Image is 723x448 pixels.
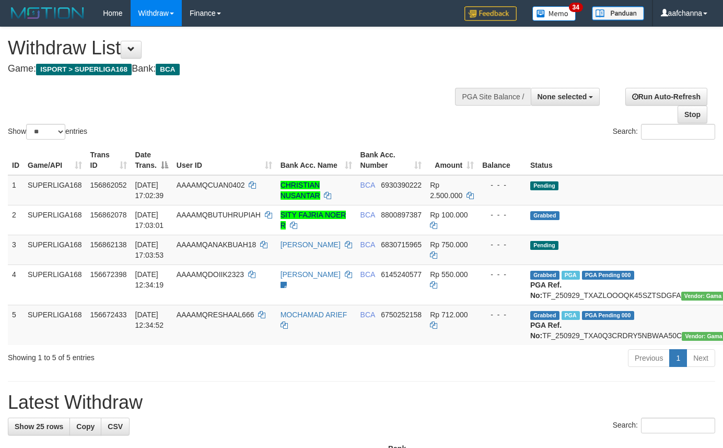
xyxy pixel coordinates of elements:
span: AAAAMQDOIIK2323 [177,270,244,279]
span: [DATE] 17:03:01 [135,211,164,229]
span: [DATE] 17:03:53 [135,240,164,259]
span: Copy [76,422,95,431]
input: Search: [641,124,715,140]
a: MOCHAMAD ARIEF [281,311,347,319]
span: [DATE] 12:34:52 [135,311,164,329]
h1: Withdraw List [8,38,472,59]
img: panduan.png [592,6,644,20]
label: Search: [613,418,715,433]
span: ISPORT > SUPERLIGA168 [36,64,132,75]
img: MOTION_logo.png [8,5,87,21]
span: Grabbed [530,271,559,280]
span: AAAAMQANAKBUAH18 [177,240,256,249]
td: 4 [8,265,24,305]
h4: Game: Bank: [8,64,472,74]
div: - - - [482,210,522,220]
span: BCA [156,64,179,75]
th: User ID: activate to sort column ascending [172,145,276,175]
span: PGA Pending [582,271,634,280]
a: [PERSON_NAME] [281,240,341,249]
img: Button%20Memo.svg [532,6,576,21]
div: - - - [482,239,522,250]
span: Rp 750.000 [430,240,468,249]
span: Rp 2.500.000 [430,181,462,200]
a: CHRISTIAN NUSANTAR [281,181,320,200]
th: Game/API: activate to sort column ascending [24,145,86,175]
div: - - - [482,309,522,320]
a: SITY FAJRIA NOER R [281,211,346,229]
th: Amount: activate to sort column ascending [426,145,478,175]
span: Show 25 rows [15,422,63,431]
th: Bank Acc. Number: activate to sort column ascending [356,145,426,175]
span: Grabbed [530,311,559,320]
td: 3 [8,235,24,265]
span: BCA [360,270,375,279]
b: PGA Ref. No: [530,281,562,300]
h1: Latest Withdraw [8,392,715,413]
a: Show 25 rows [8,418,70,435]
span: 156672433 [90,311,127,319]
span: AAAAMQRESHAAL666 [177,311,254,319]
a: Previous [628,349,670,367]
a: [PERSON_NAME] [281,270,341,279]
span: Copy 6930390222 to clipboard [381,181,422,189]
div: PGA Site Balance / [455,88,530,106]
div: Showing 1 to 5 of 5 entries [8,348,294,363]
b: PGA Ref. No: [530,321,562,340]
a: Stop [678,106,707,123]
span: Copy 6750252158 to clipboard [381,311,422,319]
a: Run Auto-Refresh [625,88,707,106]
th: Date Trans.: activate to sort column descending [131,145,172,175]
span: [DATE] 17:02:39 [135,181,164,200]
td: SUPERLIGA168 [24,205,86,235]
span: 156862138 [90,240,127,249]
span: BCA [360,211,375,219]
span: PGA Pending [582,311,634,320]
span: Pending [530,241,558,250]
th: Bank Acc. Name: activate to sort column ascending [276,145,356,175]
a: Copy [69,418,101,435]
td: 1 [8,175,24,205]
span: Pending [530,181,558,190]
td: SUPERLIGA168 [24,175,86,205]
th: ID [8,145,24,175]
span: Copy 6145240577 to clipboard [381,270,422,279]
button: None selected [531,88,600,106]
th: Trans ID: activate to sort column ascending [86,145,131,175]
span: 156672398 [90,270,127,279]
span: Marked by aafsoycanthlai [562,271,580,280]
span: Rp 712.000 [430,311,468,319]
div: - - - [482,269,522,280]
td: SUPERLIGA168 [24,235,86,265]
span: BCA [360,311,375,319]
label: Search: [613,124,715,140]
span: Rp 550.000 [430,270,468,279]
span: BCA [360,181,375,189]
span: 156862052 [90,181,127,189]
span: Rp 100.000 [430,211,468,219]
a: Next [686,349,715,367]
span: None selected [538,93,587,101]
span: BCA [360,240,375,249]
th: Balance [478,145,526,175]
span: Grabbed [530,211,559,220]
input: Search: [641,418,715,433]
label: Show entries [8,124,87,140]
img: Feedback.jpg [464,6,517,21]
span: AAAAMQBUTUHRUPIAH [177,211,261,219]
td: 5 [8,305,24,345]
span: 156862078 [90,211,127,219]
span: Copy 6830715965 to clipboard [381,240,422,249]
a: 1 [669,349,687,367]
span: CSV [108,422,123,431]
span: Copy 8800897387 to clipboard [381,211,422,219]
a: CSV [101,418,130,435]
select: Showentries [26,124,65,140]
td: 2 [8,205,24,235]
td: SUPERLIGA168 [24,265,86,305]
span: AAAAMQCUAN0402 [177,181,245,189]
span: [DATE] 12:34:19 [135,270,164,289]
td: SUPERLIGA168 [24,305,86,345]
span: Marked by aafsoycanthlai [562,311,580,320]
div: - - - [482,180,522,190]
